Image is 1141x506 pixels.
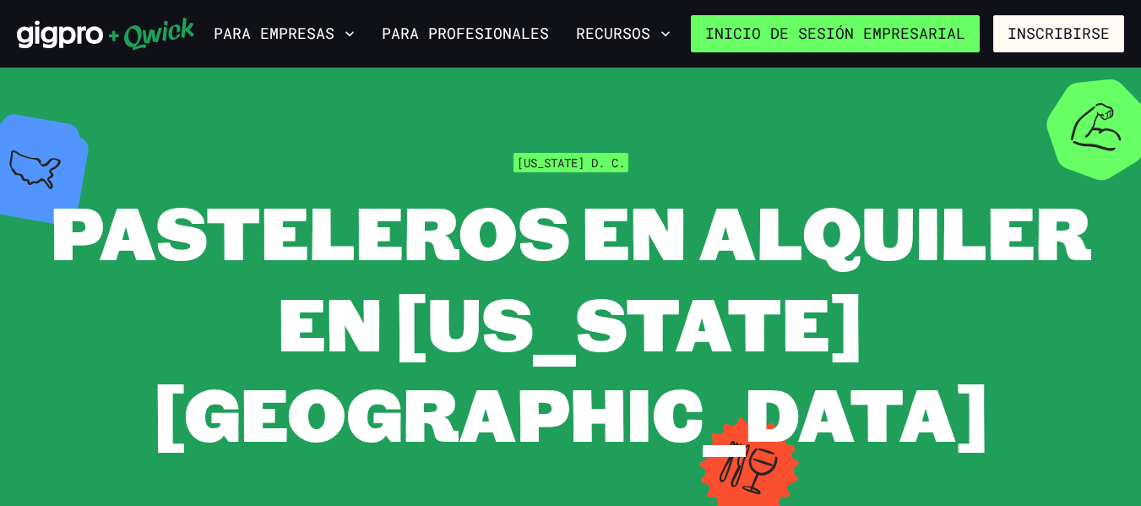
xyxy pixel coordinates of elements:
[691,15,980,52] a: Inicio de sesión empresarial
[993,15,1124,52] button: Inscribirse
[576,24,650,44] font: Recursos
[517,155,625,171] font: [US_STATE] D. C.
[569,19,677,48] button: Recursos
[51,182,1091,461] font: Pasteleros en alquiler en [US_STATE][GEOGRAPHIC_DATA]
[1008,24,1110,44] font: Inscribirse
[382,24,549,44] font: Para profesionales
[214,24,334,44] font: Para empresas
[207,19,361,48] button: Para empresas
[375,19,556,48] a: Para profesionales
[705,24,965,44] font: Inicio de sesión empresarial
